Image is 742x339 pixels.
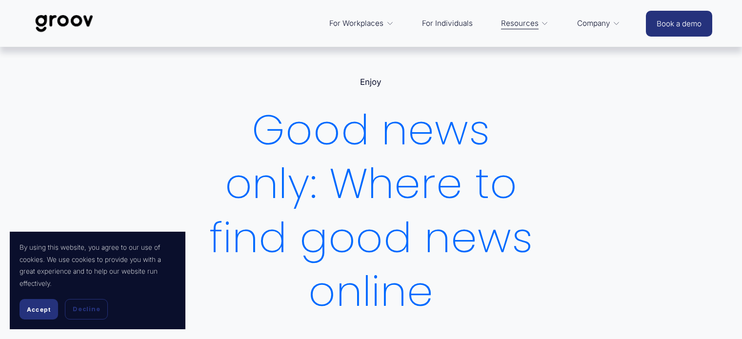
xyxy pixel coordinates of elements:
button: Accept [20,299,58,319]
span: Resources [501,17,539,30]
a: folder dropdown [572,12,625,35]
span: For Workplaces [329,17,383,30]
img: Groov | Workplace Science Platform | Unlock Performance | Drive Results [30,7,99,40]
h1: Good news only: Where to find good news online [201,103,542,319]
a: folder dropdown [496,12,554,35]
p: By using this website, you agree to our use of cookies. We use cookies to provide you with a grea... [20,241,176,289]
a: For Individuals [417,12,478,35]
span: Company [577,17,610,30]
span: Accept [27,306,51,313]
span: Decline [73,305,100,314]
section: Cookie banner [10,232,185,329]
a: folder dropdown [324,12,399,35]
a: Book a demo [646,11,712,37]
a: Enjoy [360,77,381,87]
button: Decline [65,299,108,319]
